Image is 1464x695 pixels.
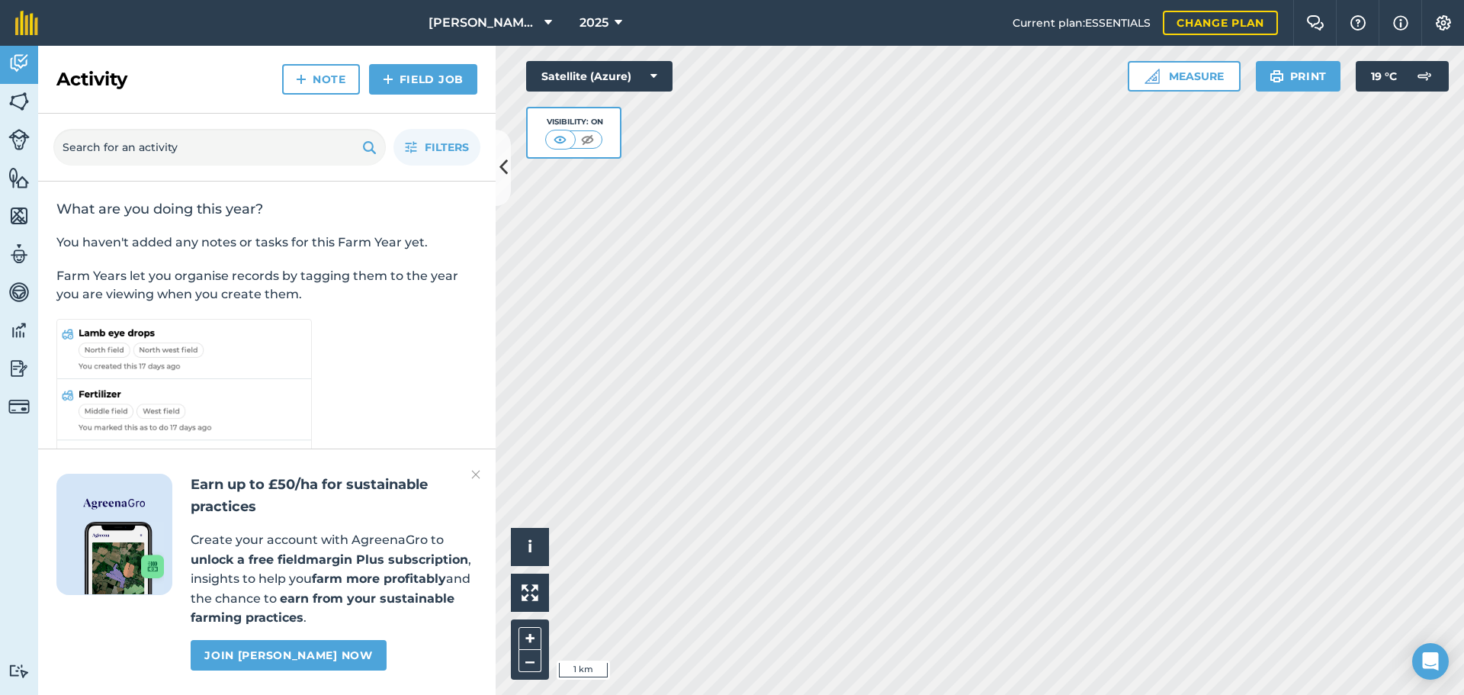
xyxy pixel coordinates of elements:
[545,116,603,128] div: Visibility: On
[312,571,446,586] strong: farm more profitably
[528,537,532,556] span: i
[1163,11,1278,35] a: Change plan
[518,650,541,672] button: –
[1349,15,1367,31] img: A question mark icon
[578,132,597,147] img: svg+xml;base64,PHN2ZyB4bWxucz0iaHR0cDovL3d3dy53My5vcmcvMjAwMC9zdmciIHdpZHRoPSI1MCIgaGVpZ2h0PSI0MC...
[1270,67,1284,85] img: svg+xml;base64,PHN2ZyB4bWxucz0iaHR0cDovL3d3dy53My5vcmcvMjAwMC9zdmciIHdpZHRoPSIxOSIgaGVpZ2h0PSIyNC...
[1434,15,1453,31] img: A cog icon
[8,357,30,380] img: svg+xml;base64,PD94bWwgdmVyc2lvbj0iMS4wIiBlbmNvZGluZz0idXRmLTgiPz4KPCEtLSBHZW5lcmF0b3I6IEFkb2JlIE...
[8,90,30,113] img: svg+xml;base64,PHN2ZyB4bWxucz0iaHR0cDovL3d3dy53My5vcmcvMjAwMC9zdmciIHdpZHRoPSI1NiIgaGVpZ2h0PSI2MC...
[551,132,570,147] img: svg+xml;base64,PHN2ZyB4bWxucz0iaHR0cDovL3d3dy53My5vcmcvMjAwMC9zdmciIHdpZHRoPSI1MCIgaGVpZ2h0PSI0MC...
[383,70,393,88] img: svg+xml;base64,PHN2ZyB4bWxucz0iaHR0cDovL3d3dy53My5vcmcvMjAwMC9zdmciIHdpZHRoPSIxNCIgaGVpZ2h0PSIyNC...
[8,129,30,150] img: svg+xml;base64,PD94bWwgdmVyc2lvbj0iMS4wIiBlbmNvZGluZz0idXRmLTgiPz4KPCEtLSBHZW5lcmF0b3I6IEFkb2JlIE...
[1371,61,1397,92] span: 19 ° C
[85,522,164,594] img: Screenshot of the Gro app
[191,591,454,626] strong: earn from your sustainable farming practices
[579,14,608,32] span: 2025
[1256,61,1341,92] button: Print
[511,528,549,566] button: i
[15,11,38,35] img: fieldmargin Logo
[8,396,30,417] img: svg+xml;base64,PD94bWwgdmVyc2lvbj0iMS4wIiBlbmNvZGluZz0idXRmLTgiPz4KPCEtLSBHZW5lcmF0b3I6IEFkb2JlIE...
[362,138,377,156] img: svg+xml;base64,PHN2ZyB4bWxucz0iaHR0cDovL3d3dy53My5vcmcvMjAwMC9zdmciIHdpZHRoPSIxOSIgaGVpZ2h0PSIyNC...
[191,640,386,671] a: Join [PERSON_NAME] now
[369,64,477,95] a: Field Job
[296,70,307,88] img: svg+xml;base64,PHN2ZyB4bWxucz0iaHR0cDovL3d3dy53My5vcmcvMjAwMC9zdmciIHdpZHRoPSIxNCIgaGVpZ2h0PSIyNC...
[1145,69,1160,84] img: Ruler icon
[522,584,538,601] img: Four arrows, one pointing top left, one top right, one bottom right and the last bottom left
[8,664,30,678] img: svg+xml;base64,PD94bWwgdmVyc2lvbj0iMS4wIiBlbmNvZGluZz0idXRmLTgiPz4KPCEtLSBHZW5lcmF0b3I6IEFkb2JlIE...
[1356,61,1449,92] button: 19 °C
[1412,643,1449,680] div: Open Intercom Messenger
[1306,15,1324,31] img: Two speech bubbles overlapping with the left bubble in the forefront
[8,166,30,189] img: svg+xml;base64,PHN2ZyB4bWxucz0iaHR0cDovL3d3dy53My5vcmcvMjAwMC9zdmciIHdpZHRoPSI1NiIgaGVpZ2h0PSI2MC...
[518,627,541,650] button: +
[56,267,477,304] p: Farm Years let you organise records by tagging them to the year you are viewing when you create t...
[56,67,127,92] h2: Activity
[53,129,386,166] input: Search for an activity
[393,129,480,166] button: Filters
[1393,14,1408,32] img: svg+xml;base64,PHN2ZyB4bWxucz0iaHR0cDovL3d3dy53My5vcmcvMjAwMC9zdmciIHdpZHRoPSIxNyIgaGVpZ2h0PSIxNy...
[56,233,477,252] p: You haven't added any notes or tasks for this Farm Year yet.
[8,204,30,227] img: svg+xml;base64,PHN2ZyB4bWxucz0iaHR0cDovL3d3dy53My5vcmcvMjAwMC9zdmciIHdpZHRoPSI1NiIgaGVpZ2h0PSI2MC...
[8,319,30,342] img: svg+xml;base64,PD94bWwgdmVyc2lvbj0iMS4wIiBlbmNvZGluZz0idXRmLTgiPz4KPCEtLSBHZW5lcmF0b3I6IEFkb2JlIE...
[1013,14,1151,31] span: Current plan : ESSENTIALS
[1128,61,1241,92] button: Measure
[425,139,469,156] span: Filters
[8,243,30,265] img: svg+xml;base64,PD94bWwgdmVyc2lvbj0iMS4wIiBlbmNvZGluZz0idXRmLTgiPz4KPCEtLSBHZW5lcmF0b3I6IEFkb2JlIE...
[526,61,673,92] button: Satellite (Azure)
[471,465,480,484] img: svg+xml;base64,PHN2ZyB4bWxucz0iaHR0cDovL3d3dy53My5vcmcvMjAwMC9zdmciIHdpZHRoPSIyMiIgaGVpZ2h0PSIzMC...
[8,281,30,304] img: svg+xml;base64,PD94bWwgdmVyc2lvbj0iMS4wIiBlbmNvZGluZz0idXRmLTgiPz4KPCEtLSBHZW5lcmF0b3I6IEFkb2JlIE...
[1409,61,1440,92] img: svg+xml;base64,PD94bWwgdmVyc2lvbj0iMS4wIiBlbmNvZGluZz0idXRmLTgiPz4KPCEtLSBHZW5lcmF0b3I6IEFkb2JlIE...
[429,14,538,32] span: [PERSON_NAME] Brookland Ltd
[282,64,360,95] a: Note
[8,52,30,75] img: svg+xml;base64,PD94bWwgdmVyc2lvbj0iMS4wIiBlbmNvZGluZz0idXRmLTgiPz4KPCEtLSBHZW5lcmF0b3I6IEFkb2JlIE...
[191,474,477,518] h2: Earn up to £50/ha for sustainable practices
[191,552,468,567] strong: unlock a free fieldmargin Plus subscription
[56,200,477,218] h2: What are you doing this year?
[191,530,477,628] p: Create your account with AgreenaGro to , insights to help you and the chance to .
